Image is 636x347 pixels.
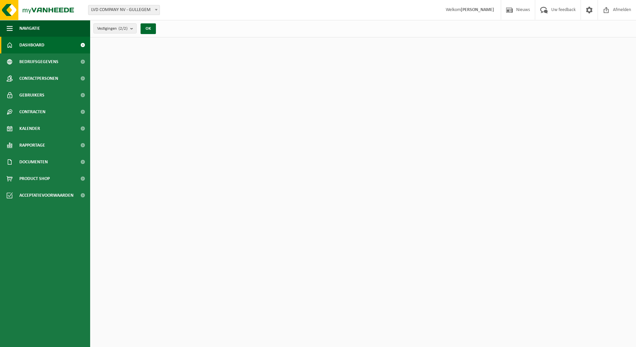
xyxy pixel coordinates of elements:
span: Gebruikers [19,87,44,104]
count: (2/2) [119,26,128,31]
strong: [PERSON_NAME] [461,7,494,12]
span: Vestigingen [97,24,128,34]
span: Documenten [19,154,48,170]
span: Navigatie [19,20,40,37]
span: LVD COMPANY NV - GULLEGEM [88,5,160,15]
button: OK [141,23,156,34]
span: Product Shop [19,170,50,187]
span: Acceptatievoorwaarden [19,187,73,204]
span: Dashboard [19,37,44,53]
span: LVD COMPANY NV - GULLEGEM [88,5,160,15]
span: Rapportage [19,137,45,154]
button: Vestigingen(2/2) [93,23,137,33]
span: Kalender [19,120,40,137]
span: Bedrijfsgegevens [19,53,58,70]
span: Contracten [19,104,45,120]
span: Contactpersonen [19,70,58,87]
